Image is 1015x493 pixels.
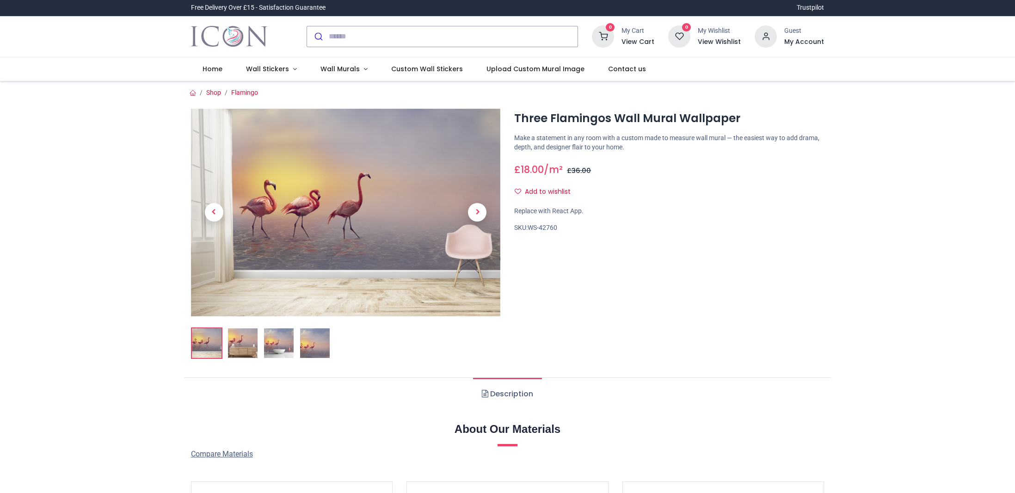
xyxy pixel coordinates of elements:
a: Flamingo [231,89,258,96]
a: Wall Stickers [234,57,309,81]
a: Shop [206,89,221,96]
div: Replace with React App. [514,207,824,216]
span: Contact us [608,64,646,74]
span: Upload Custom Mural Image [486,64,584,74]
div: SKU: [514,223,824,233]
sup: 0 [682,23,691,32]
img: Icon Wall Stickers [191,24,267,49]
span: 18.00 [521,163,544,176]
a: View Cart [621,37,654,47]
a: View Wishlist [698,37,741,47]
span: WS-42760 [528,224,557,231]
img: WS-42760-03 [264,328,294,358]
span: Home [203,64,222,74]
a: 0 [668,32,690,39]
button: Add to wishlistAdd to wishlist [514,184,578,200]
span: Wall Stickers [246,64,289,74]
img: Three Flamingos Wall Mural Wallpaper [192,328,221,358]
div: My Cart [621,26,654,36]
a: Next [454,140,500,285]
div: My Wishlist [698,26,741,36]
i: Add to wishlist [515,188,521,195]
h1: Three Flamingos Wall Mural Wallpaper [514,111,824,126]
div: Guest [784,26,824,36]
a: Description [473,378,542,410]
p: Make a statement in any room with a custom made to measure wall mural — the easiest way to add dr... [514,134,824,152]
a: Wall Murals [309,57,380,81]
span: 36.00 [572,166,591,175]
img: WS-42760-02 [228,328,258,358]
div: Free Delivery Over £15 - Satisfaction Guarantee [191,3,326,12]
img: WS-42760-04 [300,328,330,358]
span: Wall Murals [320,64,360,74]
sup: 0 [606,23,615,32]
span: Custom Wall Stickers [391,64,463,74]
span: £ [567,166,591,175]
a: Trustpilot [797,3,824,12]
a: Previous [191,140,237,285]
button: Submit [307,26,329,47]
a: Logo of Icon Wall Stickers [191,24,267,49]
span: Compare Materials [191,450,253,458]
span: /m² [544,163,563,176]
span: Previous [205,203,223,222]
a: 0 [592,32,614,39]
a: My Account [784,37,824,47]
h2: About Our Materials [191,421,824,437]
span: £ [514,163,544,176]
span: Next [468,203,486,222]
img: Three Flamingos Wall Mural Wallpaper [191,109,501,316]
